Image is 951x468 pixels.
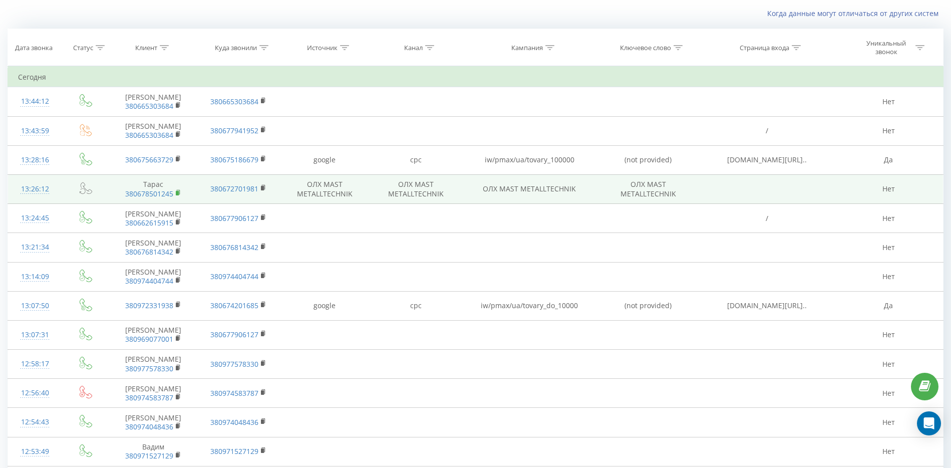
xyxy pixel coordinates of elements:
[370,145,462,174] td: cpc
[215,44,257,52] div: Куда звонили
[210,126,258,135] a: 380677941952
[18,412,52,432] div: 12:54:43
[109,116,197,145] td: [PERSON_NAME]
[834,145,943,174] td: Да
[18,150,52,170] div: 13:28:16
[135,44,157,52] div: Клиент
[125,276,173,286] a: 380974404744
[370,174,462,203] td: ОЛХ MAST METALLTECHNIK
[740,44,789,52] div: Страница входа
[767,9,943,18] a: Когда данные могут отличаться от других систем
[727,155,807,164] span: [DOMAIN_NAME][URL]..
[18,92,52,111] div: 13:44:12
[18,208,52,228] div: 13:24:45
[834,291,943,320] td: Да
[279,145,371,174] td: google
[109,408,197,437] td: [PERSON_NAME]
[462,145,597,174] td: iw/pmax/ua/tovary_100000
[18,383,52,403] div: 12:56:40
[109,350,197,379] td: [PERSON_NAME]
[834,408,943,437] td: Нет
[210,184,258,193] a: 380672701981
[597,145,699,174] td: (not provided)
[210,301,258,310] a: 380674201685
[18,325,52,345] div: 13:07:31
[8,67,943,87] td: Сегодня
[109,437,197,466] td: Вадим
[125,189,173,198] a: 380678501245
[307,44,338,52] div: Источник
[699,116,835,145] td: /
[620,44,671,52] div: Ключевое слово
[834,350,943,379] td: Нет
[15,44,53,52] div: Дата звонка
[699,204,835,233] td: /
[109,233,197,262] td: [PERSON_NAME]
[917,411,941,435] div: Open Intercom Messenger
[109,87,197,116] td: [PERSON_NAME]
[859,39,913,56] div: Уникальный звонок
[18,179,52,199] div: 13:26:12
[210,388,258,398] a: 380974583787
[73,44,93,52] div: Статус
[834,437,943,466] td: Нет
[125,130,173,140] a: 380665303684
[125,422,173,431] a: 380974048436
[125,334,173,344] a: 380969077001
[210,417,258,427] a: 380974048436
[18,238,52,257] div: 13:21:34
[18,121,52,141] div: 13:43:59
[834,262,943,291] td: Нет
[597,291,699,320] td: (not provided)
[210,272,258,281] a: 380974404744
[834,204,943,233] td: Нет
[125,393,173,402] a: 380974583787
[125,301,173,310] a: 380972331938
[834,379,943,408] td: Нет
[597,174,699,203] td: ОЛХ MAST METALLTECHNIK
[462,291,597,320] td: iw/pmax/ua/tovary_do_10000
[109,262,197,291] td: [PERSON_NAME]
[210,213,258,223] a: 380677906127
[18,354,52,374] div: 12:58:17
[109,204,197,233] td: [PERSON_NAME]
[109,379,197,408] td: [PERSON_NAME]
[370,291,462,320] td: cpc
[210,155,258,164] a: 380675186679
[511,44,543,52] div: Кампания
[125,451,173,460] a: 380971527129
[18,267,52,287] div: 13:14:09
[210,330,258,339] a: 380677906127
[109,174,197,203] td: Тарас
[125,247,173,257] a: 380676814342
[834,174,943,203] td: Нет
[210,97,258,106] a: 380665303684
[125,218,173,227] a: 380662615915
[279,174,371,203] td: ОЛХ MAST METALLTECHNIK
[125,101,173,111] a: 380665303684
[18,442,52,461] div: 12:53:49
[109,320,197,349] td: [PERSON_NAME]
[210,359,258,369] a: 380977578330
[210,446,258,456] a: 380971527129
[462,174,597,203] td: ОЛХ MAST METALLTECHNIK
[125,155,173,164] a: 380675663729
[834,87,943,116] td: Нет
[279,291,371,320] td: google
[210,243,258,252] a: 380676814342
[125,364,173,373] a: 380977578330
[727,301,807,310] span: [DOMAIN_NAME][URL]..
[404,44,423,52] div: Канал
[18,296,52,316] div: 13:07:50
[834,233,943,262] td: Нет
[834,320,943,349] td: Нет
[834,116,943,145] td: Нет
